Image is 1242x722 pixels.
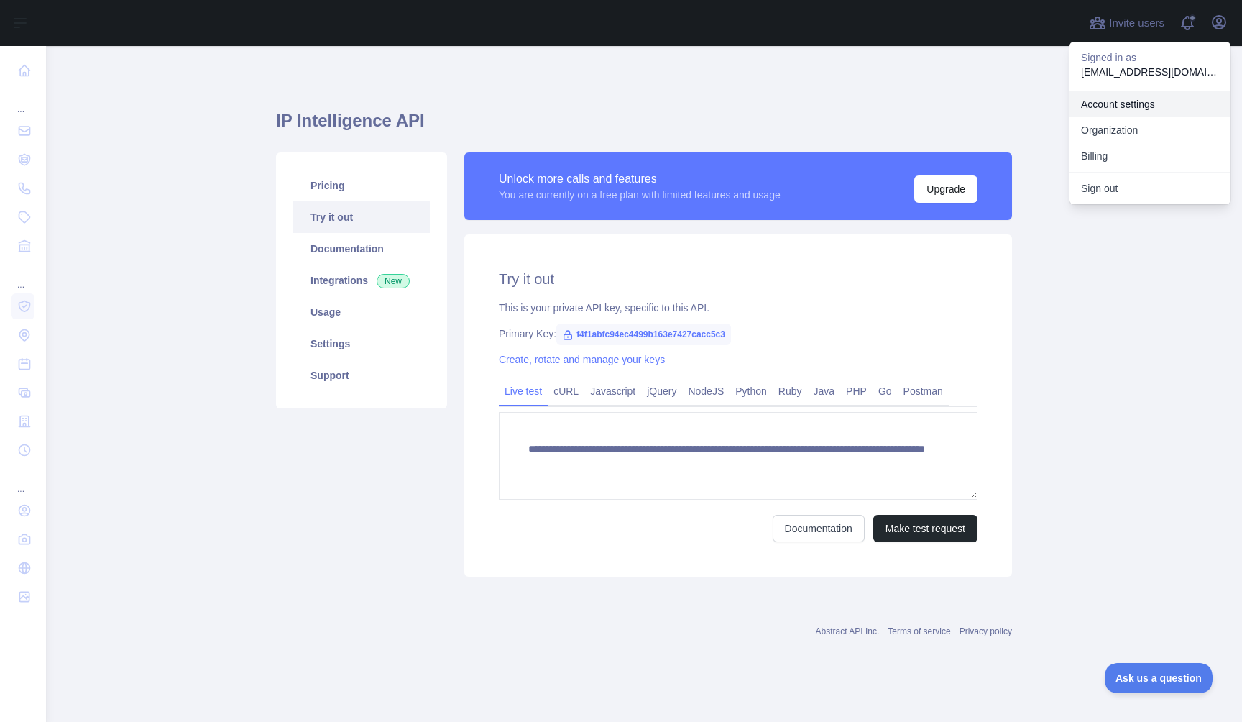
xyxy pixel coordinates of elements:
[873,515,977,542] button: Make test request
[1109,15,1164,32] span: Invite users
[1069,175,1230,201] button: Sign out
[499,326,977,341] div: Primary Key:
[840,380,873,403] a: PHP
[499,380,548,403] a: Live test
[641,380,682,403] a: jQuery
[499,301,977,315] div: This is your private API key, specific to this API.
[293,265,430,296] a: Integrations New
[1105,663,1213,693] iframe: Toggle Customer Support
[11,466,34,495] div: ...
[682,380,730,403] a: NodeJS
[816,626,880,636] a: Abstract API Inc.
[960,626,1012,636] a: Privacy policy
[11,86,34,115] div: ...
[773,515,865,542] a: Documentation
[276,109,1012,144] h1: IP Intelligence API
[293,328,430,360] a: Settings
[499,354,665,365] a: Create, rotate and manage your keys
[556,324,731,345] span: f4f1abfc94ec4499b163e7427cacc5c3
[898,380,949,403] a: Postman
[584,380,641,403] a: Javascript
[548,380,584,403] a: cURL
[730,380,773,403] a: Python
[293,296,430,328] a: Usage
[808,380,841,403] a: Java
[377,274,410,288] span: New
[1069,143,1230,169] button: Billing
[293,360,430,391] a: Support
[499,170,781,188] div: Unlock more calls and features
[1081,65,1219,79] p: [EMAIL_ADDRESS][DOMAIN_NAME]
[1069,117,1230,143] a: Organization
[293,170,430,201] a: Pricing
[873,380,898,403] a: Go
[499,188,781,202] div: You are currently on a free plan with limited features and usage
[1069,91,1230,117] a: Account settings
[293,233,430,265] a: Documentation
[11,262,34,291] div: ...
[914,175,977,203] button: Upgrade
[888,626,950,636] a: Terms of service
[293,201,430,233] a: Try it out
[1081,50,1219,65] p: Signed in as
[499,269,977,289] h2: Try it out
[1086,12,1167,35] button: Invite users
[773,380,808,403] a: Ruby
